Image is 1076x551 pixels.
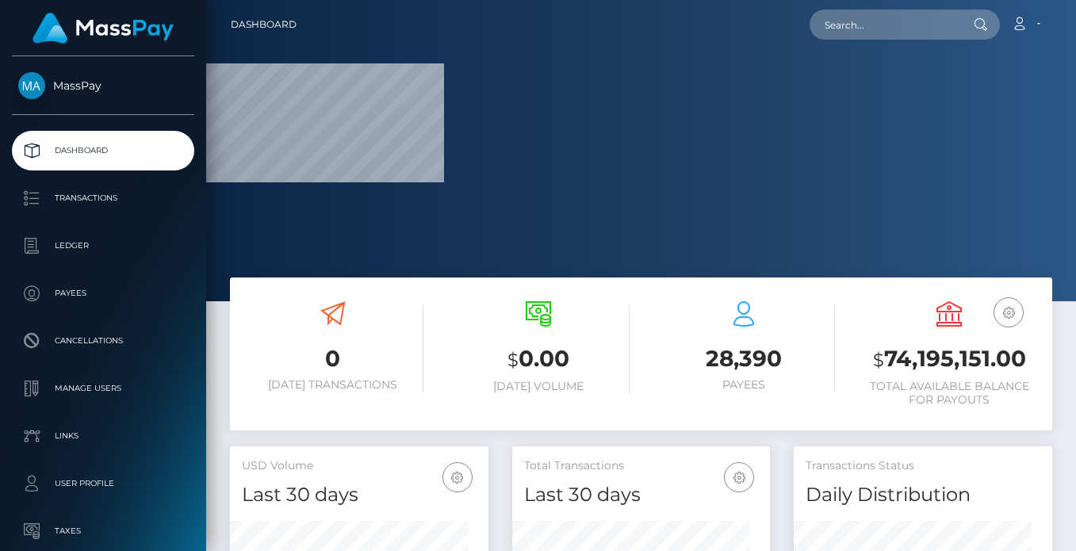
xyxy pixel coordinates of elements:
[12,78,194,93] span: MassPay
[806,481,1040,509] h4: Daily Distribution
[524,481,759,509] h4: Last 30 days
[18,281,188,305] p: Payees
[18,377,188,400] p: Manage Users
[33,13,174,44] img: MassPay Logo
[18,139,188,163] p: Dashboard
[242,378,423,392] h6: [DATE] Transactions
[810,10,959,40] input: Search...
[242,343,423,374] h3: 0
[12,464,194,503] a: User Profile
[18,234,188,258] p: Ledger
[242,481,477,509] h4: Last 30 days
[447,380,629,393] h6: [DATE] Volume
[12,511,194,551] a: Taxes
[873,349,884,371] small: $
[242,458,477,474] h5: USD Volume
[12,226,194,266] a: Ledger
[18,519,188,543] p: Taxes
[18,472,188,496] p: User Profile
[12,321,194,361] a: Cancellations
[18,424,188,448] p: Links
[859,380,1040,407] h6: Total Available Balance for Payouts
[447,343,629,376] h3: 0.00
[806,458,1040,474] h5: Transactions Status
[653,378,835,392] h6: Payees
[507,349,519,371] small: $
[653,343,835,374] h3: 28,390
[12,416,194,456] a: Links
[18,72,45,99] img: MassPay
[18,329,188,353] p: Cancellations
[12,178,194,218] a: Transactions
[12,274,194,313] a: Payees
[859,343,1040,376] h3: 74,195,151.00
[524,458,759,474] h5: Total Transactions
[12,131,194,170] a: Dashboard
[231,8,297,41] a: Dashboard
[18,186,188,210] p: Transactions
[12,369,194,408] a: Manage Users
